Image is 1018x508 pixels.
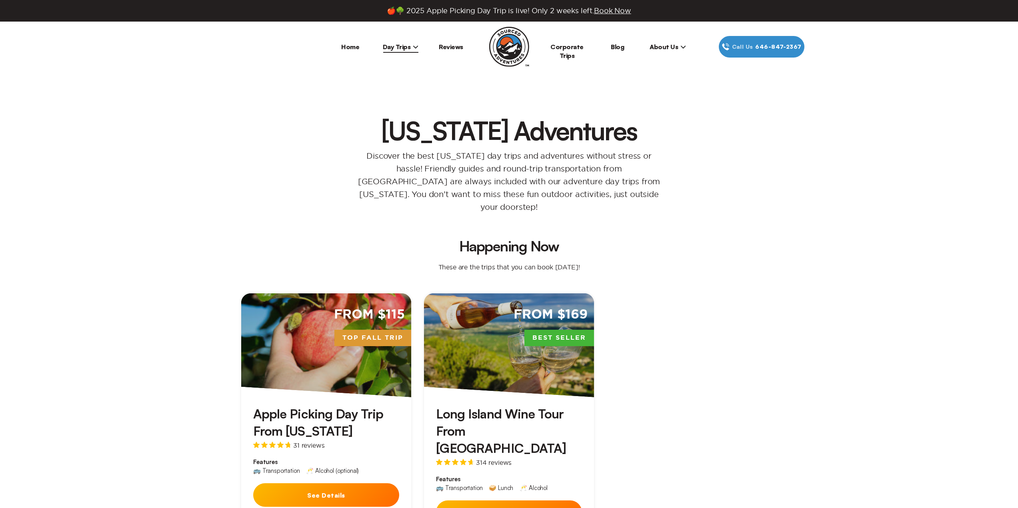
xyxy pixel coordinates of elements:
[436,475,582,483] span: Features
[306,468,359,474] div: 🥂 Alcohol (optional)
[611,43,624,51] a: Blog
[293,442,324,448] span: 31 reviews
[755,42,801,51] span: 646‍-847‍-2367
[489,485,513,491] div: 🥪 Lunch
[524,330,594,347] span: Best Seller
[430,263,588,271] p: These are the trips that you can book [DATE]!
[489,27,529,67] img: Sourced Adventures company logo
[101,239,917,253] h2: Happening Now
[349,149,669,213] p: Discover the best [US_STATE] day trips and adventures without stress or hassle! Friendly guides a...
[334,330,411,347] span: Top Fall Trip
[253,405,399,440] h3: Apple Picking Day Trip From [US_STATE]
[550,43,584,60] a: Corporate Trips
[436,485,482,491] div: 🚌 Transportation
[439,43,463,51] a: Reviews
[341,43,359,51] a: Home
[253,468,300,474] div: 🚌 Transportation
[520,485,548,491] div: 🥂 Alcohol
[387,6,631,15] span: 🍎🌳 2025 Apple Picking Day Trip is live! Only 2 weeks left.
[253,483,399,507] button: See Details
[476,459,512,466] span: 314 reviews
[594,7,631,14] span: Book Now
[88,118,930,143] h1: [US_STATE] Adventures
[719,36,804,58] a: Call Us646‍-847‍-2367
[650,43,686,51] span: About Us
[383,43,419,51] span: Day Trips
[514,306,588,323] span: From $169
[730,42,756,51] span: Call Us
[253,458,399,466] span: Features
[436,405,582,457] h3: Long Island Wine Tour From [GEOGRAPHIC_DATA]
[334,306,405,323] span: From $115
